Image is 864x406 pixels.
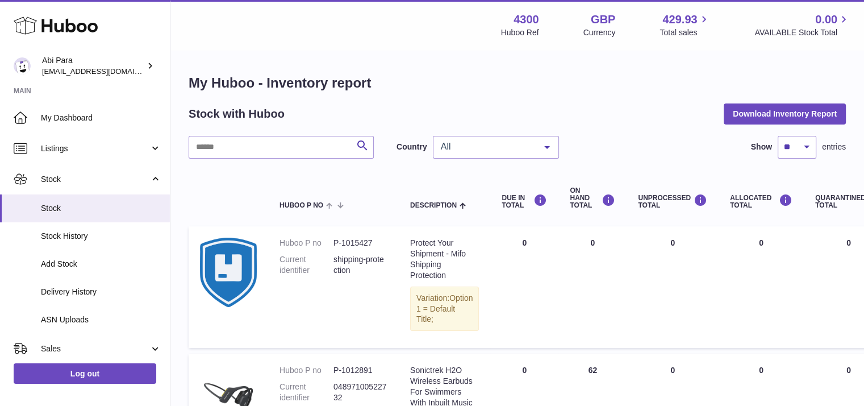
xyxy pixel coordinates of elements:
[41,231,161,242] span: Stock History
[396,142,427,152] label: Country
[416,293,473,324] span: Option 1 = Default Title;
[660,12,710,38] a: 429.93 Total sales
[719,226,804,348] td: 0
[279,382,333,403] dt: Current identifier
[815,12,837,27] span: 0.00
[558,226,627,348] td: 0
[189,106,285,122] h2: Stock with Huboo
[662,12,697,27] span: 429.93
[279,365,333,376] dt: Huboo P no
[42,67,167,76] span: [EMAIL_ADDRESS][DOMAIN_NAME]
[724,103,846,124] button: Download Inventory Report
[189,74,846,92] h1: My Huboo - Inventory report
[279,202,323,209] span: Huboo P no
[846,238,851,247] span: 0
[570,187,615,210] div: ON HAND Total
[410,202,457,209] span: Description
[627,226,719,348] td: 0
[14,57,31,74] img: Abi@mifo.co.uk
[41,314,161,325] span: ASN Uploads
[41,203,161,214] span: Stock
[333,254,387,276] dd: shipping-protection
[41,259,161,270] span: Add Stock
[279,238,333,248] dt: Huboo P no
[41,174,149,185] span: Stock
[14,363,156,384] a: Log out
[333,238,387,248] dd: P-1015427
[333,382,387,403] dd: 04897100522732
[501,27,539,38] div: Huboo Ref
[42,55,144,77] div: Abi Para
[583,27,616,38] div: Currency
[660,27,710,38] span: Total sales
[754,12,850,38] a: 0.00 AVAILABLE Stock Total
[730,194,792,209] div: ALLOCATED Total
[490,226,558,348] td: 0
[200,238,257,306] img: product image
[410,287,479,332] div: Variation:
[41,343,149,354] span: Sales
[591,12,615,27] strong: GBP
[514,12,539,27] strong: 4300
[41,143,149,154] span: Listings
[502,194,547,209] div: DUE IN TOTAL
[751,142,772,152] label: Show
[638,194,707,209] div: UNPROCESSED Total
[410,238,479,281] div: Protect Your Shipment - Mifo Shipping Protection
[754,27,850,38] span: AVAILABLE Stock Total
[846,366,851,375] span: 0
[438,141,536,152] span: All
[41,113,161,123] span: My Dashboard
[279,254,333,276] dt: Current identifier
[822,142,846,152] span: entries
[333,365,387,376] dd: P-1012891
[41,287,161,297] span: Delivery History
